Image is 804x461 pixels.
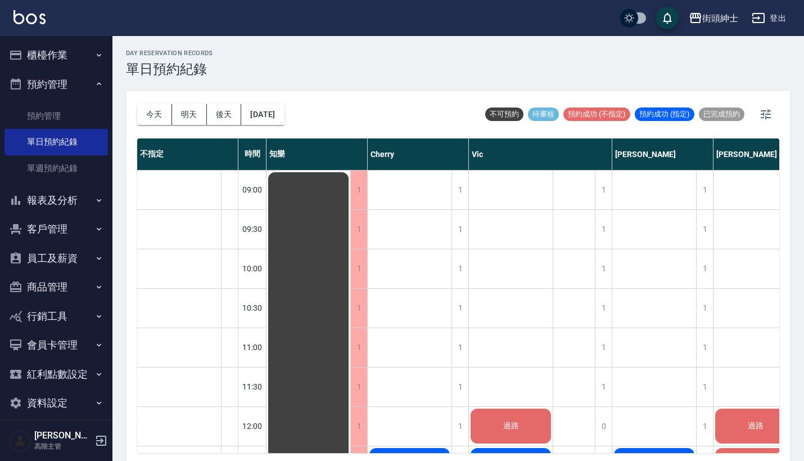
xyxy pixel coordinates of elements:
[451,210,468,249] div: 1
[612,138,713,170] div: [PERSON_NAME]
[238,138,267,170] div: 時間
[350,328,367,367] div: 1
[4,70,108,99] button: 預約管理
[368,138,469,170] div: Cherry
[747,8,791,29] button: 登出
[172,104,207,125] button: 明天
[595,289,612,328] div: 1
[696,407,713,446] div: 1
[4,186,108,215] button: 報表及分析
[528,109,559,119] span: 待審核
[696,328,713,367] div: 1
[595,171,612,209] div: 1
[451,171,468,209] div: 1
[350,171,367,209] div: 1
[696,210,713,249] div: 1
[4,272,108,302] button: 商品管理
[238,406,267,446] div: 12:00
[595,407,612,446] div: 0
[207,104,242,125] button: 後天
[4,302,108,331] button: 行銷工具
[702,11,738,25] div: 街頭紳士
[34,430,92,441] h5: [PERSON_NAME]
[684,7,743,30] button: 街頭紳士
[137,104,172,125] button: 今天
[34,441,92,451] p: 高階主管
[4,41,108,70] button: 櫃檯作業
[9,429,31,452] img: Person
[238,367,267,406] div: 11:30
[635,109,694,119] span: 預約成功 (指定)
[4,103,108,129] a: 預約管理
[4,155,108,181] a: 單週預約紀錄
[238,209,267,249] div: 09:30
[451,289,468,328] div: 1
[238,170,267,209] div: 09:00
[238,249,267,288] div: 10:00
[4,129,108,155] a: 單日預約紀錄
[4,214,108,244] button: 客戶管理
[350,289,367,328] div: 1
[595,249,612,288] div: 1
[267,138,368,170] div: 知樂
[563,109,630,119] span: 預約成功 (不指定)
[451,249,468,288] div: 1
[485,109,523,119] span: 不可預約
[451,328,468,367] div: 1
[696,289,713,328] div: 1
[451,368,468,406] div: 1
[4,388,108,418] button: 資料設定
[746,421,766,431] span: 過路
[350,407,367,446] div: 1
[451,407,468,446] div: 1
[696,171,713,209] div: 1
[4,244,108,273] button: 員工及薪資
[469,138,612,170] div: Vic
[137,138,238,170] div: 不指定
[595,328,612,367] div: 1
[126,61,213,77] h3: 單日預約紀錄
[126,50,213,57] h2: day Reservation records
[13,10,46,24] img: Logo
[238,288,267,328] div: 10:30
[4,360,108,389] button: 紅利點數設定
[241,104,284,125] button: [DATE]
[350,249,367,288] div: 1
[350,368,367,406] div: 1
[595,210,612,249] div: 1
[699,109,744,119] span: 已完成預約
[595,368,612,406] div: 1
[501,421,521,431] span: 過路
[696,368,713,406] div: 1
[238,328,267,367] div: 11:00
[4,330,108,360] button: 會員卡管理
[696,249,713,288] div: 1
[350,210,367,249] div: 1
[656,7,679,29] button: save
